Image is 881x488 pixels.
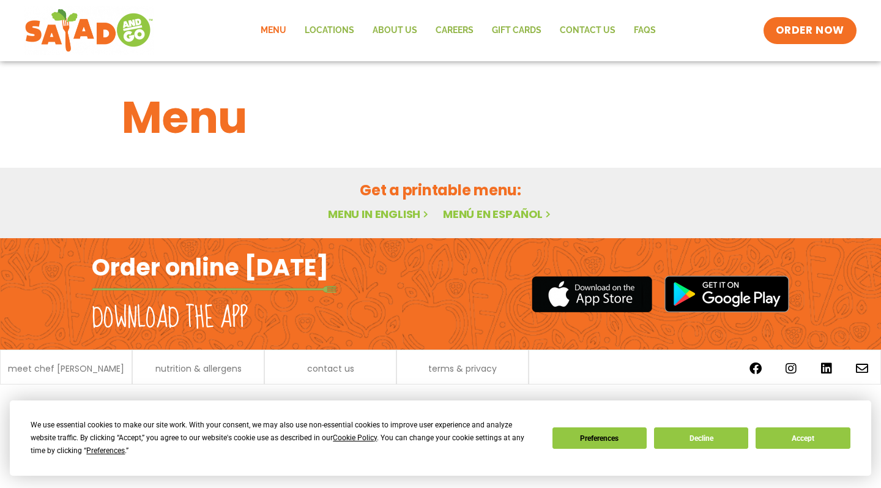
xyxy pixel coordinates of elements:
span: Cookie Policy [333,434,377,442]
div: Cookie Consent Prompt [10,400,871,476]
button: Accept [756,427,850,449]
img: new-SAG-logo-768×292 [24,6,154,55]
img: appstore [532,274,652,314]
h1: Menu [122,84,759,151]
a: contact us [307,364,354,373]
h2: Get a printable menu: [122,179,759,201]
div: We use essential cookies to make our site work. With your consent, we may also use non-essential ... [31,419,537,457]
a: Locations [296,17,363,45]
a: meet chef [PERSON_NAME] [8,364,124,373]
a: GIFT CARDS [483,17,551,45]
a: Careers [426,17,483,45]
a: terms & privacy [428,364,497,373]
a: FAQs [625,17,665,45]
img: google_play [664,276,789,312]
a: Menu [251,17,296,45]
button: Preferences [552,427,647,449]
nav: Menu [251,17,665,45]
a: nutrition & allergens [155,364,242,373]
span: Preferences [86,446,125,455]
p: © 2024 Salad and Go [98,397,783,413]
button: Decline [654,427,748,449]
span: ORDER NOW [776,23,844,38]
a: ORDER NOW [764,17,857,44]
a: About Us [363,17,426,45]
a: Contact Us [551,17,625,45]
h2: Download the app [92,301,248,336]
img: fork [92,286,336,293]
a: Menú en español [443,206,553,222]
h2: Order online [DATE] [92,252,329,282]
a: Menu in English [328,206,431,222]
